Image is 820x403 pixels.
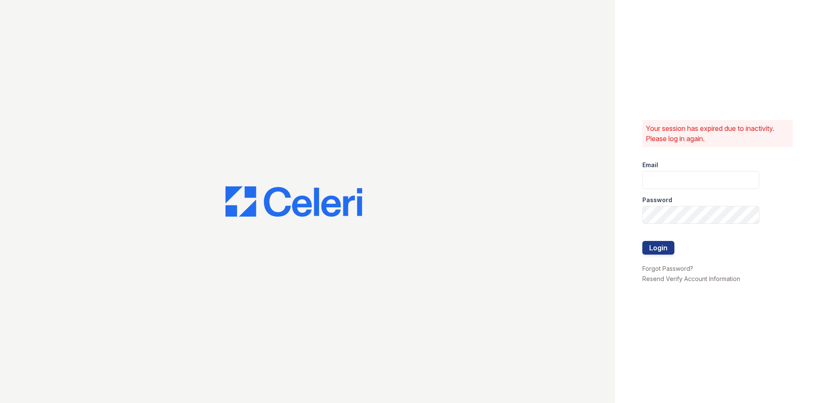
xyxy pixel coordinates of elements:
[642,241,674,255] button: Login
[225,186,362,217] img: CE_Logo_Blue-a8612792a0a2168367f1c8372b55b34899dd931a85d93a1a3d3e32e68fde9ad4.png
[642,196,672,204] label: Password
[642,275,740,282] a: Resend Verify Account Information
[642,265,693,272] a: Forgot Password?
[646,123,789,144] p: Your session has expired due to inactivity. Please log in again.
[642,161,658,169] label: Email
